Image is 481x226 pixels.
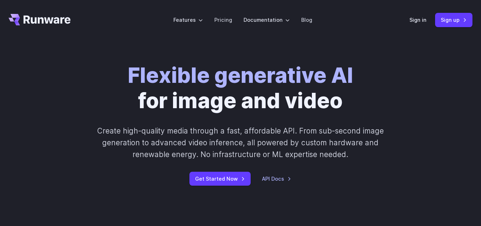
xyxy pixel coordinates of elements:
[173,16,203,24] label: Features
[92,125,389,161] p: Create high-quality media through a fast, affordable API. From sub-second image generation to adv...
[189,172,251,186] a: Get Started Now
[214,16,232,24] a: Pricing
[244,16,290,24] label: Documentation
[9,14,70,25] a: Go to /
[262,175,291,183] a: API Docs
[435,13,472,27] a: Sign up
[128,63,353,114] h1: for image and video
[409,16,427,24] a: Sign in
[301,16,312,24] a: Blog
[128,62,353,88] strong: Flexible generative AI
